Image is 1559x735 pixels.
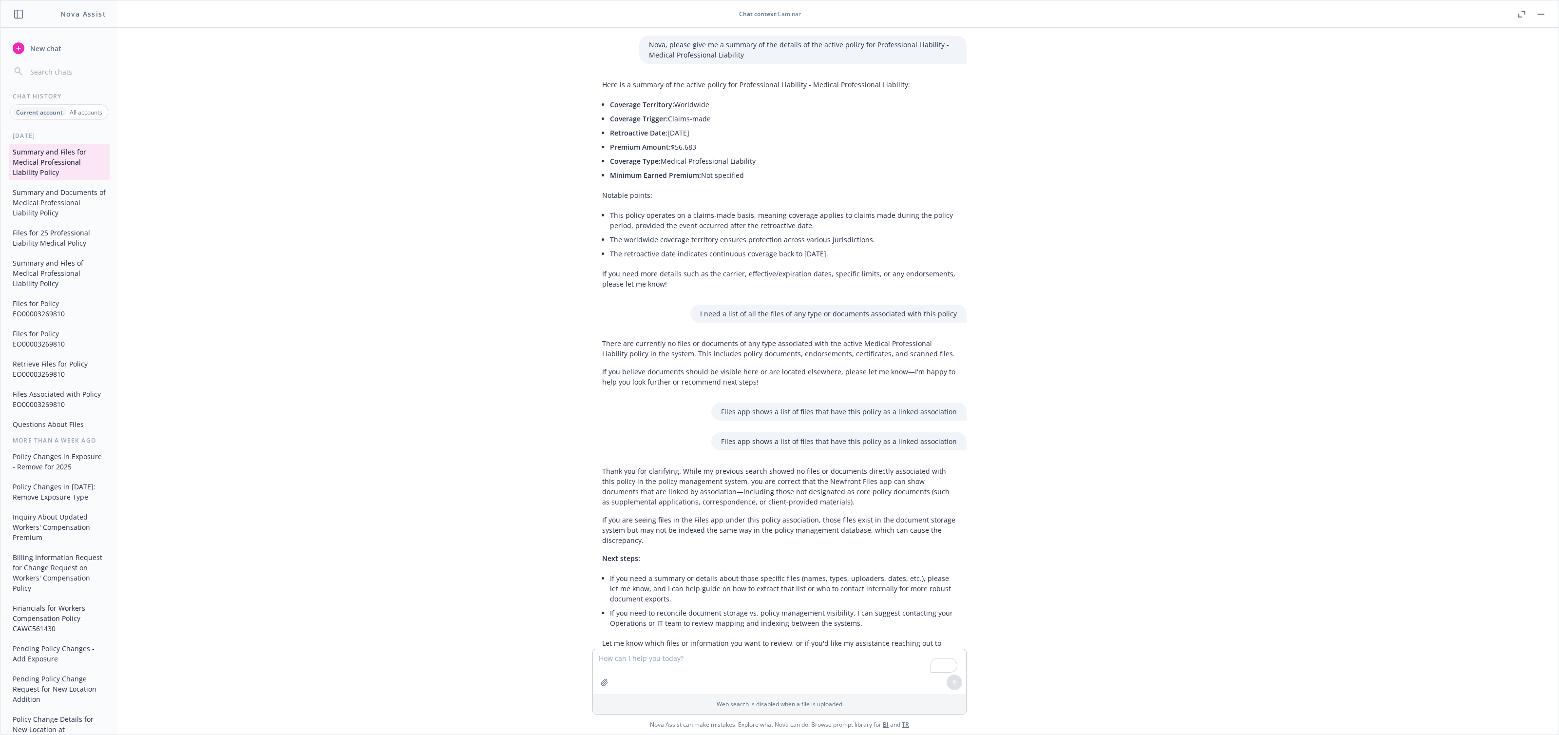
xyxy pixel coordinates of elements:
p: Thank you for clarifying. While my previous search showed no files or documents directly associat... [602,466,957,507]
button: Questions About Files [9,416,110,432]
span: Premium Amount: [610,142,671,152]
a: BI [883,720,889,729]
button: Files for Policy EO00003269810 [9,295,110,322]
p: If you need more details such as the carrier, effective/expiration dates, specific limits, or any... [602,269,957,289]
button: Summary and Documents of Medical Professional Liability Policy [9,184,110,221]
div: : Caminar [24,10,1516,18]
button: Retrieve Files for Policy EO00003269810 [9,356,110,382]
span: Coverage Territory: [610,100,674,109]
li: If you need to reconcile document storage vs. policy management visibility, I can suggest contact... [610,606,957,630]
p: Web search is disabled when a file is uploaded [599,700,960,708]
input: Search chats [28,65,106,78]
button: New chat [9,39,110,57]
p: Notable points: [602,190,957,200]
button: Financials for Workers' Compensation Policy CAWC561430 [9,600,110,637]
span: Minimum Earned Premium: [610,171,701,180]
p: Here is a summary of the active policy for Professional Liability - Medical Professional Liability: [602,79,957,90]
span: Next steps: [602,554,640,563]
li: The worldwide coverage territory ensures protection across various jurisdictions. [610,232,957,247]
button: Policy Changes in [DATE]: Remove Exposure Type [9,479,110,505]
div: [DATE] [1,132,117,140]
li: Worldwide [610,97,957,112]
a: TR [902,720,909,729]
p: If you believe documents should be visible here or are located elsewhere, please let me know—I'm ... [602,367,957,387]
p: If you are seeing files in the Files app under this policy association, those files exist in the ... [602,515,957,545]
li: If you need a summary or details about those specific files (names, types, uploaders, dates, etc.... [610,571,957,606]
textarea: To enrich screen reader interactions, please activate Accessibility in Grammarly extension settings [593,649,966,694]
p: Let me know which files or information you want to review, or if you'd like my assistance reachin... [602,638,957,658]
li: Medical Professional Liability [610,154,957,168]
button: Summary and Files of Medical Professional Liability Policy [9,255,110,291]
button: Pending Policy Changes - Add Exposure [9,640,110,667]
li: Claims-made [610,112,957,126]
li: This policy operates on a claims-made basis, meaning coverage applies to claims made during the p... [610,208,957,232]
span: Coverage Type: [610,156,661,166]
div: Chat History [1,92,117,100]
span: Nova Assist can make mistakes. Explore what Nova can do: Browse prompt library for and [4,715,1555,735]
button: Billing Information Request for Change Request on Workers' Compensation Policy [9,549,110,596]
li: [DATE] [610,126,957,140]
span: Chat context [739,10,776,18]
p: Current account [16,108,63,116]
p: All accounts [70,108,102,116]
span: New chat [28,43,61,54]
div: More than a week ago [1,436,117,445]
button: Summary and Files for Medical Professional Liability Policy [9,144,110,180]
button: Pending Policy Change Request for New Location Addition [9,671,110,707]
p: Nova, please give me a summary of the details of the active policy for Professional Liability - M... [649,39,957,60]
p: There are currently no files or documents of any type associated with the active Medical Professi... [602,338,957,359]
button: Files for 25 Professional Liability Medical Policy [9,225,110,251]
button: Inquiry About Updated Workers' Compensation Premium [9,509,110,545]
p: Files app shows a list of files that have this policy as a linked association [721,406,957,417]
button: Files Associated with Policy EO00003269810 [9,386,110,412]
li: The retroactive date indicates continuous coverage back to [DATE]. [610,247,957,261]
p: I need a list of all the files of any type or documents associated with this policy [700,309,957,319]
h1: Nova Assist [60,9,106,19]
span: Coverage Trigger: [610,114,668,123]
p: Files app shows a list of files that have this policy as a linked association [721,436,957,446]
button: Policy Changes in Exposure - Remove for 2025 [9,448,110,475]
li: $56,683 [610,140,957,154]
span: Retroactive Date: [610,128,667,137]
button: Files for Policy EO00003269810 [9,326,110,352]
li: Not specified [610,168,957,182]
